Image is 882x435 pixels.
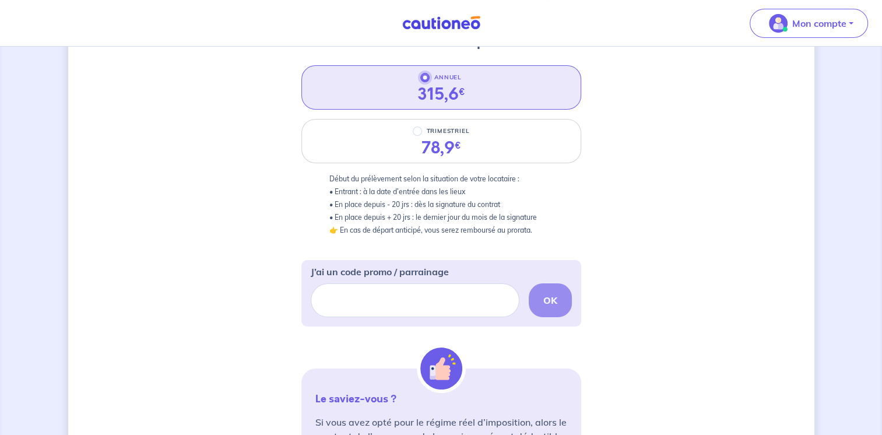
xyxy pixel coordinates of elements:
p: Mon compte [792,16,846,30]
img: illu_account_valid_menu.svg [769,14,788,33]
sup: € [455,139,461,152]
img: Cautioneo [398,16,485,30]
div: 78,9 [421,138,461,158]
p: Début du prélèvement selon la situation de votre locataire : • Entrant : à la date d’entrée dans ... [329,173,553,237]
sup: € [459,85,465,99]
div: 315,6 [417,85,465,104]
p: J’ai un code promo / parrainage [311,265,449,279]
button: illu_account_valid_menu.svgMon compte [750,9,868,38]
p: Le saviez-vous ? [315,392,567,406]
p: TRIMESTRIEL [427,124,470,138]
p: ANNUEL [434,71,462,85]
img: illu_alert_hand.svg [420,348,462,390]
